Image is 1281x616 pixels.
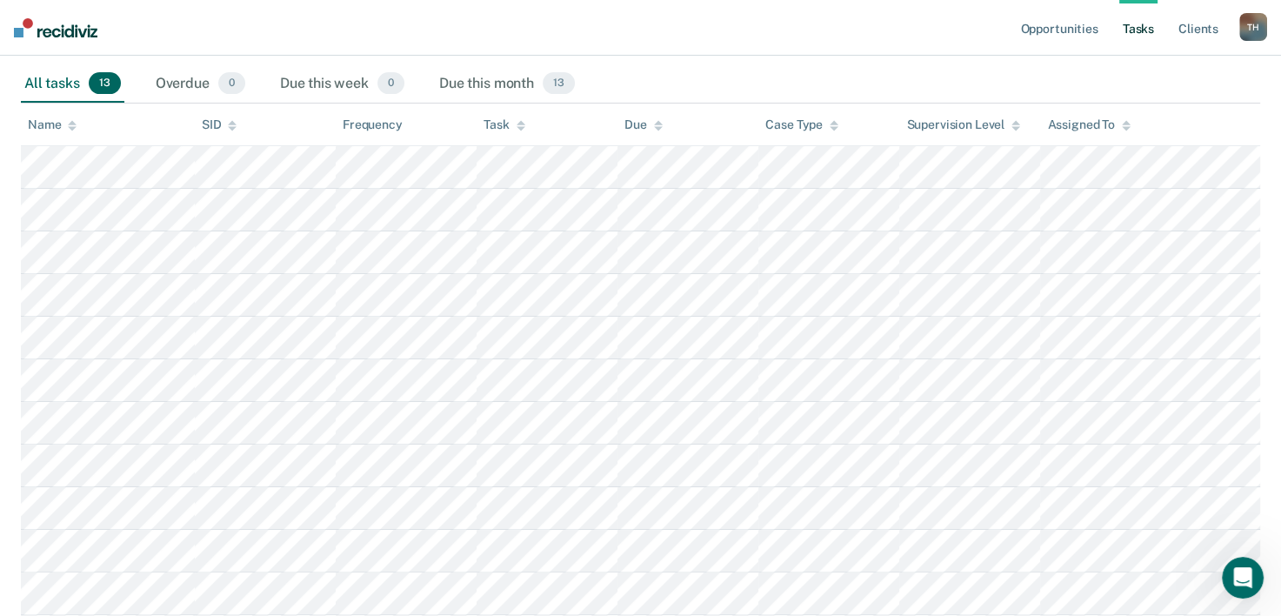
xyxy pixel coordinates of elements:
span: 13 [543,72,575,95]
div: Task [484,117,524,132]
span: 0 [218,72,245,95]
div: Assigned To [1047,117,1130,132]
div: Due [624,117,663,132]
span: 13 [89,72,121,95]
div: Frequency [343,117,403,132]
div: Name [28,117,77,132]
div: Due this month13 [436,65,578,104]
div: Due this week0 [277,65,408,104]
button: TH [1239,13,1267,41]
div: SID [202,117,237,132]
div: Supervision Level [906,117,1020,132]
div: Case Type [765,117,838,132]
img: Recidiviz [14,18,97,37]
div: All tasks13 [21,65,124,104]
iframe: Intercom live chat [1222,557,1264,599]
div: T H [1239,13,1267,41]
div: Overdue0 [152,65,249,104]
span: 0 [377,72,404,95]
